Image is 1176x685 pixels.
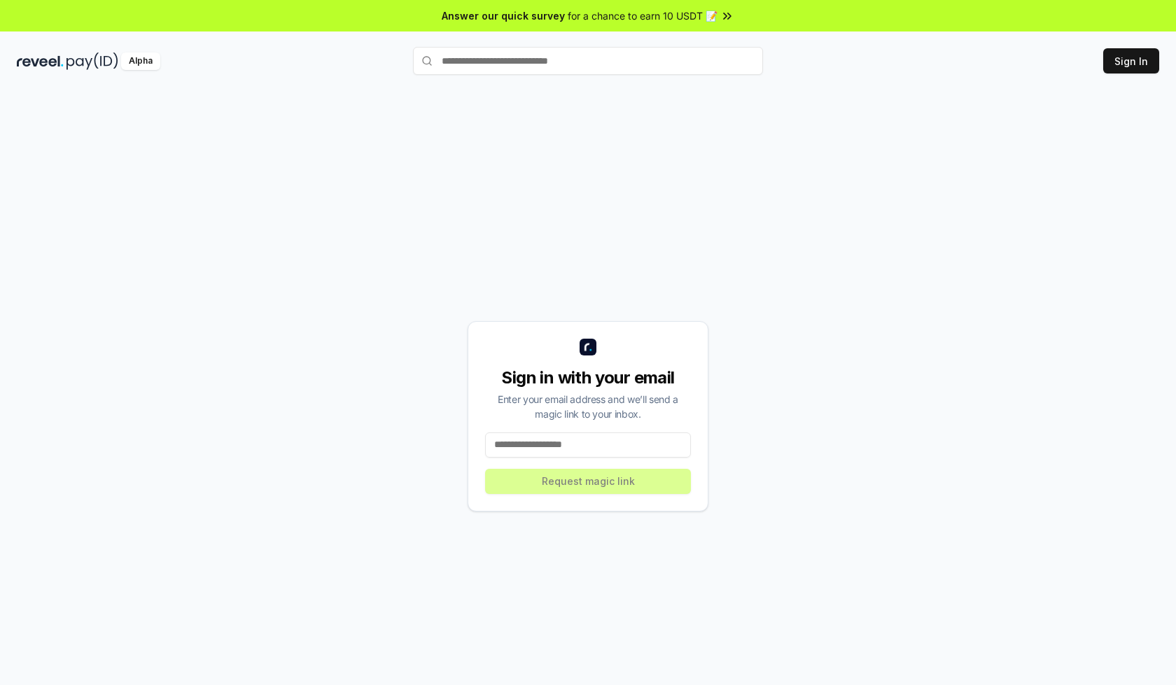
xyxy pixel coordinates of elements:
[1103,48,1159,73] button: Sign In
[121,52,160,70] div: Alpha
[17,52,64,70] img: reveel_dark
[442,8,565,23] span: Answer our quick survey
[485,392,691,421] div: Enter your email address and we’ll send a magic link to your inbox.
[580,339,596,355] img: logo_small
[66,52,118,70] img: pay_id
[568,8,717,23] span: for a chance to earn 10 USDT 📝
[485,367,691,389] div: Sign in with your email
